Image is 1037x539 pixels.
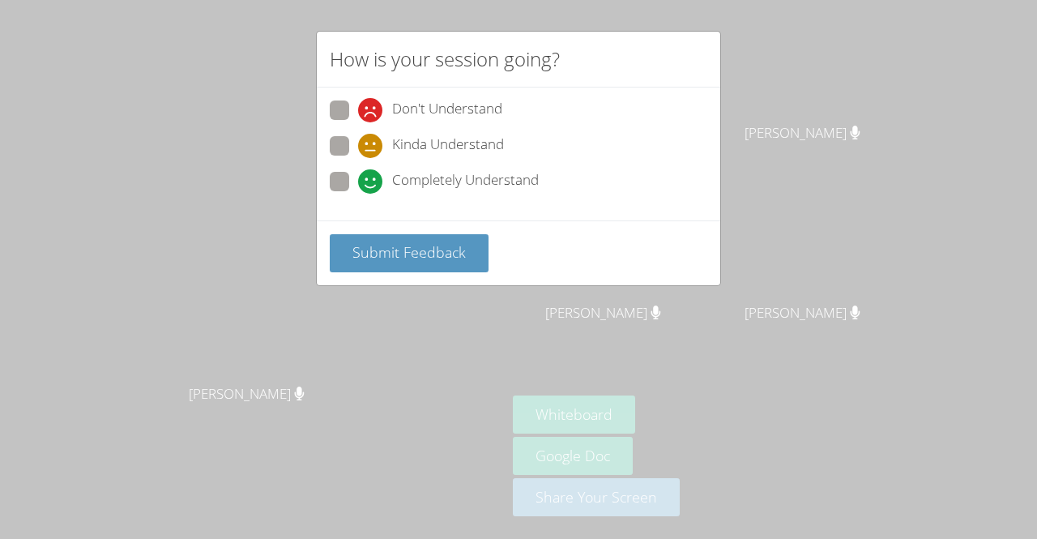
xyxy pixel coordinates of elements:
[392,134,504,158] span: Kinda Understand
[330,45,560,74] h2: How is your session going?
[392,98,502,122] span: Don't Understand
[330,234,489,272] button: Submit Feedback
[392,169,539,194] span: Completely Understand
[352,242,466,262] span: Submit Feedback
